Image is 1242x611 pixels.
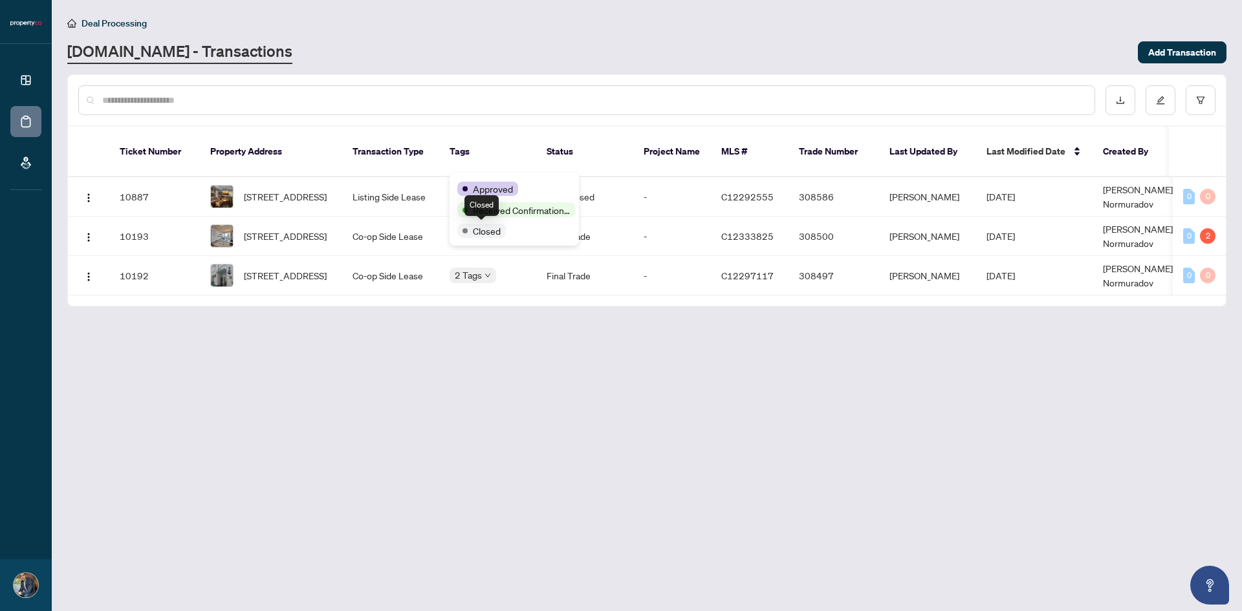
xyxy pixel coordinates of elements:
[789,256,879,295] td: 308497
[633,217,711,256] td: -
[10,19,41,27] img: logo
[455,189,482,204] span: 3 Tags
[879,177,976,217] td: [PERSON_NAME]
[1148,42,1216,63] span: Add Transaction
[976,127,1093,177] th: Last Modified Date
[633,256,711,295] td: -
[1183,228,1195,244] div: 0
[1183,189,1195,204] div: 0
[789,217,879,256] td: 308500
[721,270,774,281] span: C12297117
[342,127,439,177] th: Transaction Type
[83,272,94,282] img: Logo
[879,217,976,256] td: [PERSON_NAME]
[244,189,327,204] span: [STREET_ADDRESS]
[1190,566,1229,605] button: Open asap
[536,177,633,217] td: Deal Closed
[1103,184,1173,209] span: [PERSON_NAME] Normuradov
[633,127,711,177] th: Project Name
[633,177,711,217] td: -
[14,573,38,597] img: Profile Icon
[211,225,233,247] img: thumbnail-img
[789,177,879,217] td: 308586
[986,144,1065,158] span: Last Modified Date
[1146,85,1175,115] button: edit
[1186,85,1215,115] button: filter
[78,226,99,246] button: Logo
[244,268,327,283] span: [STREET_ADDRESS]
[78,265,99,286] button: Logo
[1200,268,1215,283] div: 0
[1156,96,1165,105] span: edit
[536,217,633,256] td: Final Trade
[1183,268,1195,283] div: 0
[211,264,233,286] img: thumbnail-img
[1200,189,1215,204] div: 0
[342,256,439,295] td: Co-op Side Lease
[485,272,491,279] span: down
[109,127,200,177] th: Ticket Number
[83,232,94,242] img: Logo
[342,177,439,217] td: Listing Side Lease
[455,228,482,243] span: 4 Tags
[1103,223,1173,249] span: [PERSON_NAME] Normuradov
[1200,228,1215,244] div: 2
[986,270,1015,281] span: [DATE]
[67,41,292,64] a: [DOMAIN_NAME] - Transactions
[485,233,491,239] span: down
[109,177,200,217] td: 10887
[789,127,879,177] th: Trade Number
[536,127,633,177] th: Status
[536,256,633,295] td: Final Trade
[1138,41,1226,63] button: Add Transaction
[67,19,76,28] span: home
[1103,263,1173,288] span: [PERSON_NAME] Normuradov
[721,230,774,242] span: C12333825
[986,230,1015,242] span: [DATE]
[200,127,342,177] th: Property Address
[485,193,491,200] span: down
[244,229,327,243] span: [STREET_ADDRESS]
[211,186,233,208] img: thumbnail-img
[83,193,94,203] img: Logo
[879,256,976,295] td: [PERSON_NAME]
[1116,96,1125,105] span: download
[455,268,482,283] span: 2 Tags
[879,127,976,177] th: Last Updated By
[82,17,147,29] span: Deal Processing
[711,127,789,177] th: MLS #
[1196,96,1205,105] span: filter
[109,217,200,256] td: 10193
[986,191,1015,202] span: [DATE]
[78,186,99,207] button: Logo
[439,127,536,177] th: Tags
[109,256,200,295] td: 10192
[1093,127,1170,177] th: Created By
[342,217,439,256] td: Co-op Side Lease
[1106,85,1135,115] button: download
[721,191,774,202] span: C12292555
